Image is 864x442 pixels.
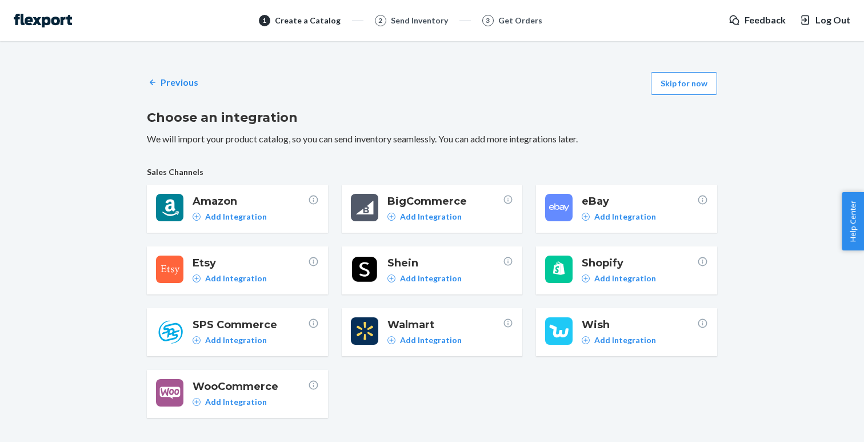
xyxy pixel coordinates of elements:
span: Log Out [815,14,850,27]
p: Add Integration [594,335,656,346]
span: 3 [486,15,490,25]
button: Help Center [842,192,864,250]
a: Feedback [729,14,786,27]
div: Create a Catalog [275,15,341,26]
a: Previous [147,76,198,89]
span: eBay [582,194,697,209]
div: Get Orders [498,15,542,26]
span: Sales Channels [147,166,717,178]
span: BigCommerce [387,194,503,209]
p: Add Integration [400,211,462,222]
p: Add Integration [205,335,267,346]
a: Add Integration [387,211,462,222]
a: Add Integration [582,335,656,346]
p: Previous [161,76,198,89]
img: Flexport logo [14,14,72,27]
a: Add Integration [582,211,656,222]
span: WooCommerce [193,379,308,394]
a: Add Integration [193,211,267,222]
p: Add Integration [205,211,267,222]
p: We will import your product catalog, so you can send inventory seamlessly. You can add more integ... [147,133,717,146]
p: Add Integration [205,273,267,284]
span: 1 [262,15,266,25]
a: Add Integration [193,273,267,284]
p: Add Integration [400,335,462,346]
h2: Choose an integration [147,109,717,127]
a: Add Integration [193,335,267,346]
span: 2 [378,15,382,25]
a: Add Integration [193,396,267,408]
div: Send Inventory [391,15,448,26]
span: Etsy [193,256,308,270]
p: Add Integration [594,273,656,284]
p: Add Integration [205,396,267,408]
p: Add Integration [400,273,462,284]
p: Add Integration [594,211,656,222]
button: Skip for now [651,72,717,95]
span: Walmart [387,317,503,332]
span: Wish [582,317,697,332]
a: Add Integration [582,273,656,284]
a: Add Integration [387,273,462,284]
span: Shein [387,256,503,270]
button: Log Out [799,14,850,27]
span: Shopify [582,256,697,270]
span: Feedback [745,14,786,27]
span: Amazon [193,194,308,209]
a: Add Integration [387,335,462,346]
span: SPS Commerce [193,317,308,332]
